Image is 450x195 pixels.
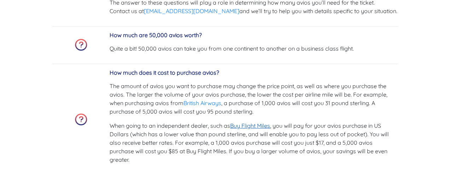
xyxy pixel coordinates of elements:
[110,32,398,39] h5: How much are 50,000 avios worth?
[75,114,87,126] img: faq-icon.png
[184,99,222,107] a: British Airways
[110,82,398,116] p: The amount of avios you want to purchase may change the price point, as well as where you purchas...
[230,122,270,129] a: Buy Flight Miles
[75,39,87,51] img: faq-icon.png
[144,7,240,15] a: [EMAIL_ADDRESS][DOMAIN_NAME]
[110,69,398,76] h5: How much does it cost to purchase avios?
[110,44,398,53] p: Quite a bit! 50,000 avios can take you from one continent to another on a business class flight.
[110,121,398,164] p: When going to an independent dealer, such as , you will pay for your avios purchase in US Dollars...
